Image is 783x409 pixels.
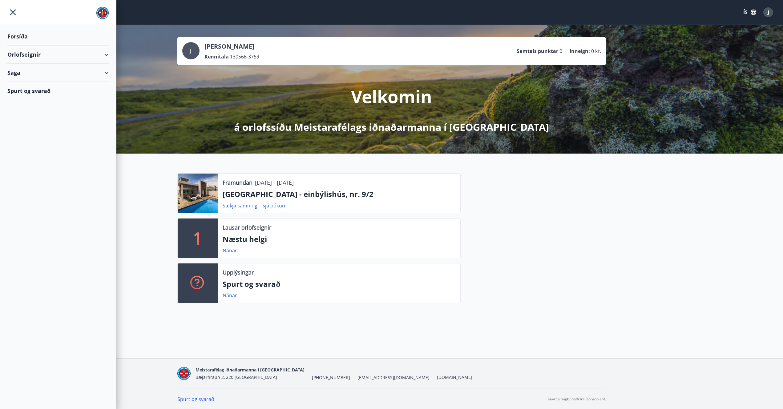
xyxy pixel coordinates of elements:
span: 0 kr. [591,48,601,54]
div: Saga [7,64,109,82]
img: xAqkTstvGIK3RH6WUHaSNl0FXhFMcw6GozjSeQUd.png [177,367,191,380]
p: Keyrt á hugbúnaði frá Dorado ehf. [548,396,606,402]
a: Nánar [223,247,237,254]
p: Samtals punktar [517,48,558,54]
p: Inneign : [570,48,590,54]
div: Forsíða [7,27,109,46]
p: [PERSON_NAME] [204,42,259,51]
p: Framundan [223,178,252,186]
div: Spurt og svarað [7,82,109,100]
span: [PHONE_NUMBER] [312,375,350,381]
p: á orlofssíðu Meistarafélags iðnaðarmanna í [GEOGRAPHIC_DATA] [234,120,549,134]
p: Lausar orlofseignir [223,223,271,231]
p: Velkomin [351,85,432,108]
a: Spurt og svarað [177,396,214,403]
span: J [190,47,192,54]
button: ÍS [740,7,760,18]
p: 1 [193,227,203,250]
button: menu [7,7,18,18]
p: [GEOGRAPHIC_DATA] - einbýlishús, nr. 9/2 [223,189,455,199]
span: 130566-3759 [230,53,259,60]
p: [DATE] - [DATE] [255,178,294,186]
div: Orlofseignir [7,46,109,64]
span: [EMAIL_ADDRESS][DOMAIN_NAME] [357,375,430,381]
a: Nánar [223,292,237,299]
span: Meistarafélag iðnaðarmanna í [GEOGRAPHIC_DATA] [196,367,305,373]
p: Upplýsingar [223,268,254,276]
a: Sækja samning [223,202,257,209]
img: union_logo [96,7,109,19]
span: J [768,9,769,16]
span: 0 [559,48,562,54]
p: Spurt og svarað [223,279,455,289]
p: Kennitala [204,53,229,60]
button: J [761,5,776,20]
p: Næstu helgi [223,234,455,244]
span: Bæjarhraun 2, 220 [GEOGRAPHIC_DATA] [196,374,277,380]
a: [DOMAIN_NAME] [437,374,472,380]
a: Sjá bókun [262,202,285,209]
